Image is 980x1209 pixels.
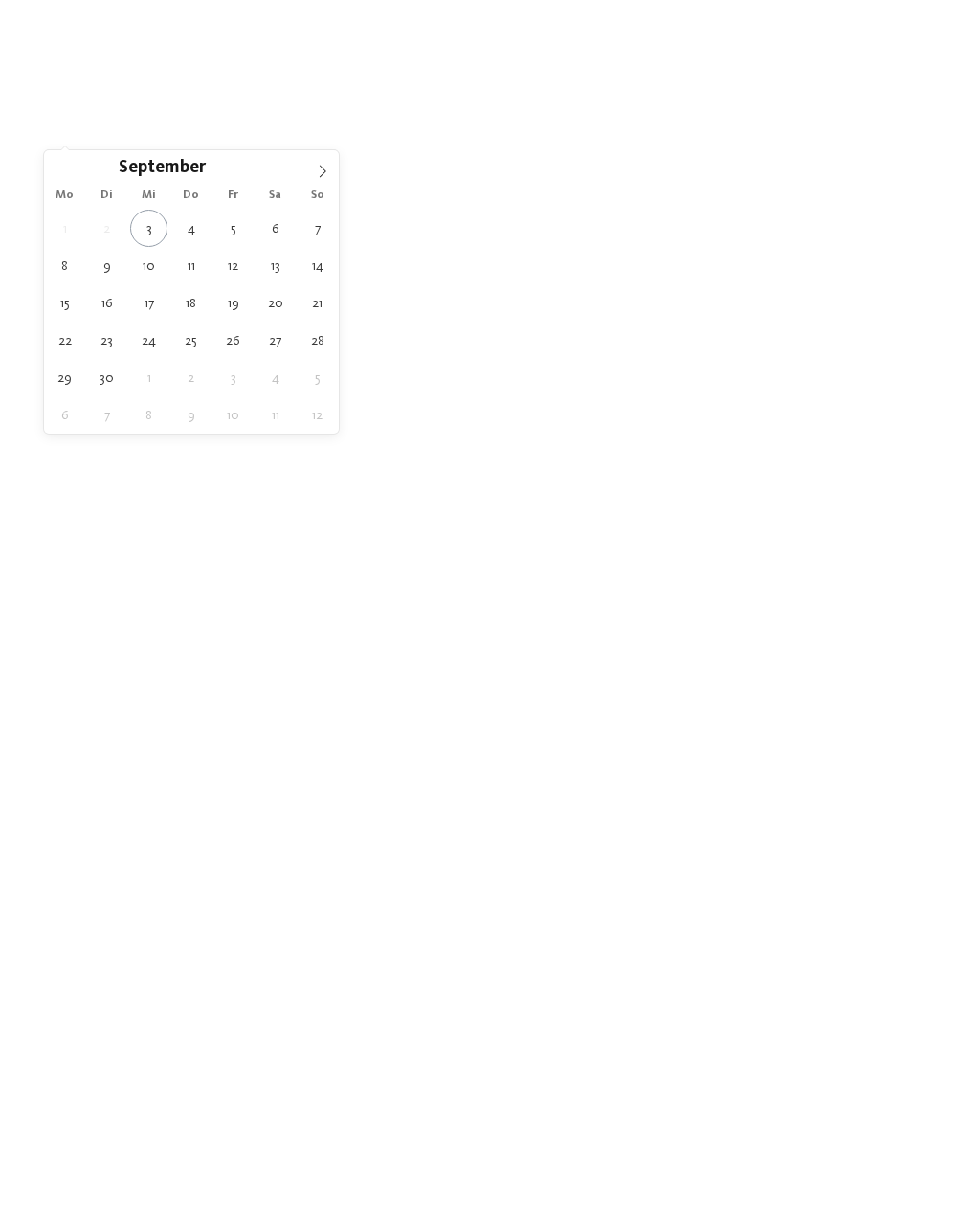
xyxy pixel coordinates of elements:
[214,247,252,284] span: September 12, 2025
[86,190,128,202] span: Di
[94,578,107,601] span: €
[57,1044,271,1057] span: Eisacktal – [GEOGRAPHIC_DATA]/Vals
[299,284,336,322] span: September 21, 2025
[922,186,927,205] span: /
[130,396,167,434] span: Oktober 8, 2025
[256,322,294,359] span: September 27, 2025
[57,483,265,496] span: Dolomiten – Vierschach-Innichen
[299,322,336,359] span: September 28, 2025
[206,157,269,177] input: Year
[846,1075,961,1190] a: Gutschein
[214,359,252,396] span: Oktober 3, 2025
[46,359,83,396] span: September 29, 2025
[519,1074,923,1099] h4: ****ˢ Garberhof Dolomit Family
[519,603,532,626] span: €
[88,210,125,247] span: September 2, 2025
[345,30,636,56] span: Jetzt unverbindlich anfragen!
[172,284,210,322] span: September 18, 2025
[519,1183,661,1202] span: Family Experiences
[72,657,137,667] span: SKI-IN SKI-OUT
[44,190,86,202] span: Mo
[57,578,71,601] span: €
[256,396,294,434] span: Oktober 11, 2025
[299,247,336,284] span: September 14, 2025
[537,1139,550,1162] span: €
[677,682,786,692] span: OUTDOOR ADVENTURE
[46,284,83,322] span: September 15, 2025
[38,213,480,755] a: Familienhotels gesucht? Hier findet ihr die besten! Dolomiten – Vierschach-Innichen Post Alpina -...
[555,603,568,626] span: €
[214,396,252,434] span: Oktober 10, 2025
[519,483,740,496] span: Meraner Land – Rabland/Partschins
[212,190,255,202] span: Fr
[172,396,210,434] span: Oktober 9, 2025
[862,1147,946,1162] span: Gutschein
[214,322,252,359] span: September 26, 2025
[130,359,167,396] span: Oktober 1, 2025
[537,603,550,626] span: €
[119,160,206,178] span: September
[398,59,583,77] span: Bei euren Lieblingshotels
[46,396,83,434] span: Oktober 6, 2025
[214,284,252,322] span: September 19, 2025
[130,210,167,247] span: September 3, 2025
[112,578,125,601] span: €
[57,513,461,538] h4: Post Alpina - Family Mountain Chalets ****ˢ
[46,322,83,359] span: September 22, 2025
[88,396,125,434] span: Oktober 7, 2025
[57,540,261,562] span: Familie [PERSON_NAME]
[845,127,889,141] span: filtern
[299,359,336,396] span: Oktober 5, 2025
[256,247,294,284] span: September 13, 2025
[498,127,588,141] span: Meine Wünsche
[931,35,962,52] span: Menü
[57,622,200,641] span: Family Experiences
[214,210,252,247] span: September 5, 2025
[57,1074,461,1099] h4: linara mountain family stay ***
[500,213,942,755] a: Familienhotels gesucht? Hier findet ihr die besten! Meraner Land – Rabland/Partschins [PERSON_NAM...
[112,1139,125,1162] span: €
[57,1183,200,1202] span: Family Experiences
[46,210,83,247] span: September 1, 2025
[68,127,158,141] span: Anreise
[640,127,730,141] span: Family Experiences
[884,19,980,67] img: Familienhotels Südtirol
[212,127,301,141] span: Abreise
[299,210,336,247] span: September 7, 2025
[255,190,297,202] span: Sa
[354,127,444,141] span: Region
[57,1101,261,1123] span: Familie [PERSON_NAME]
[519,513,923,564] h4: [PERSON_NAME] & [PERSON_NAME] Family Aparthotel ****ˢ
[519,1044,693,1057] span: Dolomiten – Rasen-Antholz
[927,186,942,205] span: 27
[555,1139,568,1162] span: €
[130,247,167,284] span: September 10, 2025
[130,322,167,359] span: September 24, 2025
[256,210,294,247] span: September 6, 2025
[172,210,210,247] span: September 4, 2025
[533,682,634,692] span: JUST KIDS AND FAMILY
[88,284,125,322] span: September 16, 2025
[519,1101,638,1123] span: Familie Preindl
[573,1139,587,1162] span: €
[88,359,125,396] span: September 30, 2025
[519,565,723,587] span: Familie [PERSON_NAME]
[829,682,894,692] span: SMALL & COSY
[297,190,339,202] span: So
[88,322,125,359] span: September 23, 2025
[256,359,294,396] span: Oktober 4, 2025
[170,190,212,202] span: Do
[519,647,661,666] span: Family Experiences
[94,1139,107,1162] span: €
[519,1139,532,1162] span: €
[533,711,588,722] span: WATER FUN
[172,247,210,284] span: September 11, 2025
[76,1139,89,1162] span: €
[299,396,336,434] span: Oktober 12, 2025
[57,1139,71,1162] span: €
[46,247,83,284] span: September 8, 2025
[76,578,89,601] span: €
[172,322,210,359] span: September 25, 2025
[128,190,170,202] span: Mi
[256,284,294,322] span: September 20, 2025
